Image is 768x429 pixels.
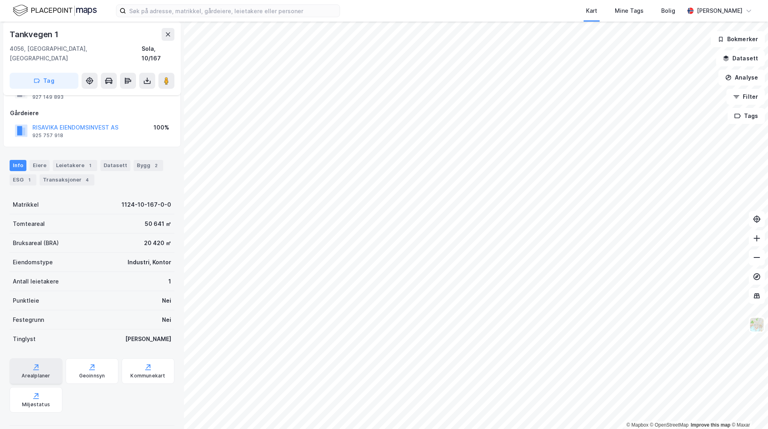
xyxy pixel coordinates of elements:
div: 925 757 918 [32,132,63,139]
div: Miljøstatus [22,401,50,408]
div: Bygg [134,160,163,171]
div: Mine Tags [615,6,644,16]
img: logo.f888ab2527a4732fd821a326f86c7f29.svg [13,4,97,18]
div: 20 420 ㎡ [144,238,171,248]
input: Søk på adresse, matrikkel, gårdeiere, leietakere eller personer [126,5,340,17]
img: Z [749,317,764,332]
div: Festegrunn [13,315,44,325]
div: Nei [162,296,171,305]
div: Matrikkel [13,200,39,210]
div: Tomteareal [13,219,45,229]
div: 50 641 ㎡ [145,219,171,229]
div: ESG [10,174,36,186]
div: Eiendomstype [13,257,53,267]
div: Bolig [661,6,675,16]
div: 100% [154,123,169,132]
div: Geoinnsyn [79,373,105,379]
button: Filter [726,89,765,105]
div: Sola, 10/167 [142,44,174,63]
div: Datasett [100,160,130,171]
div: Tinglyst [13,334,36,344]
div: 2 [152,162,160,170]
a: Mapbox [626,422,648,428]
div: 1124-10-167-0-0 [122,200,171,210]
div: Transaksjoner [40,174,94,186]
div: 4056, [GEOGRAPHIC_DATA], [GEOGRAPHIC_DATA] [10,44,142,63]
div: Leietakere [53,160,97,171]
div: Tankvegen 1 [10,28,60,41]
div: Gårdeiere [10,108,174,118]
div: Antall leietakere [13,277,59,286]
div: Bruksareal (BRA) [13,238,59,248]
button: Analyse [718,70,765,86]
div: Industri, Kontor [128,257,171,267]
a: Improve this map [691,422,730,428]
div: Punktleie [13,296,39,305]
button: Datasett [716,50,765,66]
div: [PERSON_NAME] [697,6,742,16]
div: Kontrollprogram for chat [728,391,768,429]
button: Tags [728,108,765,124]
div: 1 [86,162,94,170]
div: 1 [25,176,33,184]
button: Tag [10,73,78,89]
div: [PERSON_NAME] [125,334,171,344]
div: 4 [83,176,91,184]
div: Info [10,160,26,171]
div: Kart [586,6,597,16]
div: 927 149 893 [32,94,64,100]
button: Bokmerker [711,31,765,47]
div: Nei [162,315,171,325]
iframe: Chat Widget [728,391,768,429]
div: Arealplaner [22,373,50,379]
a: OpenStreetMap [650,422,689,428]
div: Eiere [30,160,50,171]
div: 1 [168,277,171,286]
div: Kommunekart [130,373,165,379]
